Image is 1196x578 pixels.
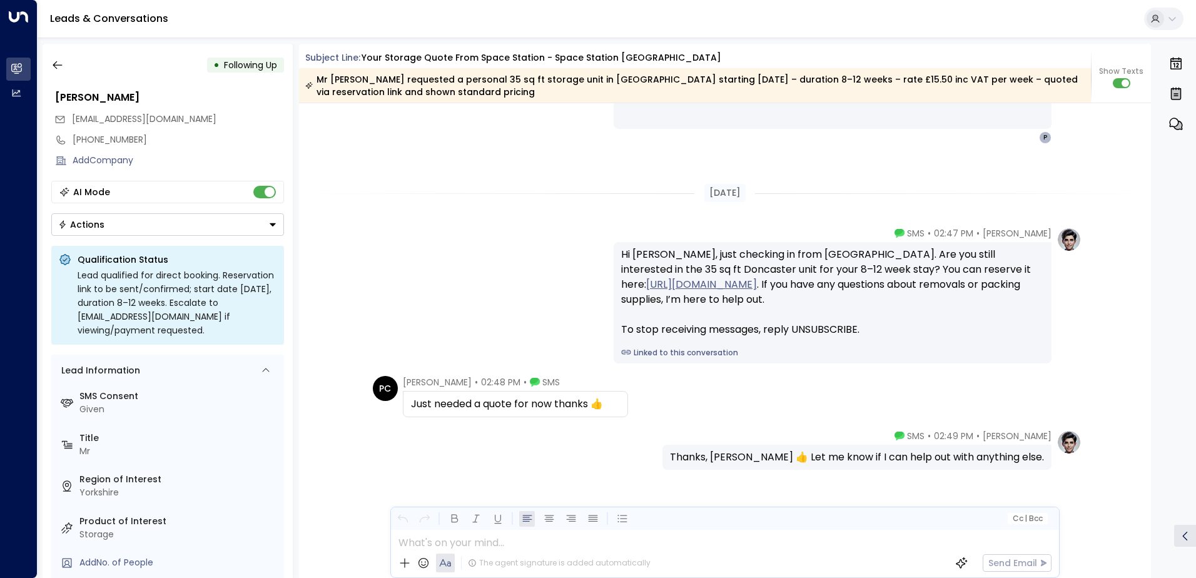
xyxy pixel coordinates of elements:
[55,90,284,105] div: [PERSON_NAME]
[983,227,1052,240] span: [PERSON_NAME]
[670,450,1044,465] div: Thanks, [PERSON_NAME] 👍 Let me know if I can help out with anything else.
[403,376,472,388] span: [PERSON_NAME]
[928,227,931,240] span: •
[1039,131,1052,144] div: P
[79,445,279,458] div: Mr
[468,557,651,569] div: The agent signature is added automatically
[475,376,478,388] span: •
[79,528,279,541] div: Storage
[704,184,746,202] div: [DATE]
[51,213,284,236] div: Button group with a nested menu
[224,59,277,71] span: Following Up
[1057,430,1082,455] img: profile-logo.png
[58,219,104,230] div: Actions
[1007,513,1047,525] button: Cc|Bcc
[524,376,527,388] span: •
[417,511,432,527] button: Redo
[72,113,216,126] span: Peaty1@live.co.uk
[481,376,520,388] span: 02:48 PM
[73,154,284,167] div: AddCompany
[934,430,973,442] span: 02:49 PM
[79,432,279,445] label: Title
[983,430,1052,442] span: [PERSON_NAME]
[79,473,279,486] label: Region of Interest
[305,51,360,64] span: Subject Line:
[78,268,276,337] div: Lead qualified for direct booking. Reservation link to be sent/confirmed; start date [DATE], dura...
[395,511,410,527] button: Undo
[934,227,973,240] span: 02:47 PM
[79,556,279,569] div: AddNo. of People
[362,51,721,64] div: Your storage quote from Space Station - Space Station [GEOGRAPHIC_DATA]
[907,430,925,442] span: SMS
[1057,227,1082,252] img: profile-logo.png
[976,430,980,442] span: •
[621,347,1044,358] a: Linked to this conversation
[646,277,757,292] a: [URL][DOMAIN_NAME]
[79,486,279,499] div: Yorkshire
[57,364,140,377] div: Lead Information
[79,390,279,403] label: SMS Consent
[907,227,925,240] span: SMS
[73,186,110,198] div: AI Mode
[73,133,284,146] div: [PHONE_NUMBER]
[79,515,279,528] label: Product of Interest
[373,376,398,401] div: PC
[78,253,276,266] p: Qualification Status
[1025,514,1027,523] span: |
[976,227,980,240] span: •
[621,247,1044,337] div: Hi [PERSON_NAME], just checking in from [GEOGRAPHIC_DATA]. Are you still interested in the 35 sq ...
[928,430,931,442] span: •
[1099,66,1143,77] span: Show Texts
[305,73,1084,98] div: Mr [PERSON_NAME] requested a personal 35 sq ft storage unit in [GEOGRAPHIC_DATA] starting [DATE] ...
[51,213,284,236] button: Actions
[50,11,168,26] a: Leads & Conversations
[213,54,220,76] div: •
[72,113,216,125] span: [EMAIL_ADDRESS][DOMAIN_NAME]
[79,403,279,416] div: Given
[1012,514,1042,523] span: Cc Bcc
[411,397,620,412] div: Just needed a quote for now thanks 👍
[542,376,560,388] span: SMS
